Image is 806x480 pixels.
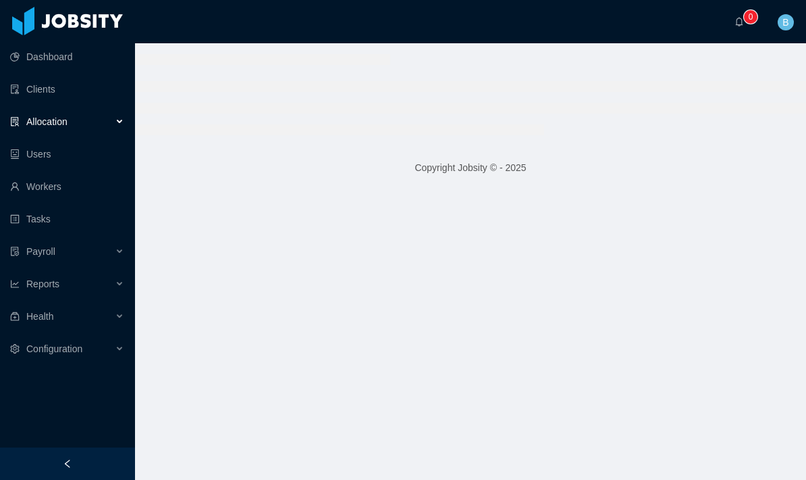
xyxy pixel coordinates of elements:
span: B [782,14,788,30]
sup: 0 [744,10,757,24]
i: icon: bell [734,17,744,26]
i: icon: solution [10,117,20,126]
span: Configuration [26,343,82,354]
footer: Copyright Jobsity © - 2025 [135,145,806,191]
a: icon: pie-chartDashboard [10,43,124,70]
i: icon: file-protect [10,247,20,256]
span: Allocation [26,116,68,127]
i: icon: setting [10,344,20,354]
a: icon: userWorkers [10,173,124,200]
span: Health [26,311,53,322]
i: icon: line-chart [10,279,20,289]
a: icon: auditClients [10,76,124,103]
span: Reports [26,279,59,289]
a: icon: profileTasks [10,206,124,233]
span: Payroll [26,246,55,257]
a: icon: robotUsers [10,141,124,168]
i: icon: medicine-box [10,312,20,321]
